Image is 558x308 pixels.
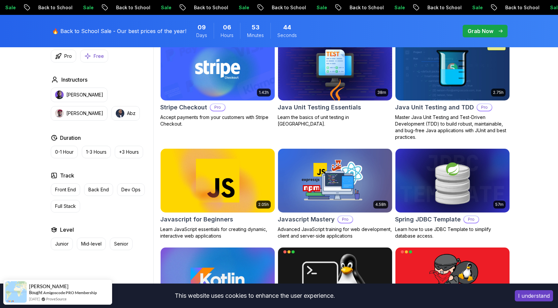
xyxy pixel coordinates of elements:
[160,103,207,112] h2: Stripe Checkout
[388,4,409,11] p: Sale
[55,186,76,193] p: Front End
[82,146,111,158] button: 1-3 Hours
[117,183,145,196] button: Dev Ops
[55,203,76,210] p: Full Stack
[198,23,206,32] span: 9 Days
[88,186,109,193] p: Back End
[277,32,297,39] span: Seconds
[160,226,275,239] p: Learn JavaScript essentials for creating dynamic, interactive web applications
[259,90,269,95] p: 1.42h
[210,104,225,111] p: Pro
[395,36,510,100] img: Java Unit Testing and TDD card
[278,226,392,239] p: Advanced JavaScript training for web development, client and server-side applications
[110,238,133,250] button: Senior
[232,4,254,11] p: Sale
[278,149,392,213] img: Javascript Mastery card
[495,202,504,207] p: 57m
[51,238,73,250] button: Junior
[278,36,392,127] a: Java Unit Testing Essentials card38mJava Unit Testing EssentialsLearn the basics of unit testing ...
[5,289,505,303] div: This website uses cookies to enhance the user experience.
[60,134,81,142] h2: Duration
[278,36,392,100] img: Java Unit Testing Essentials card
[196,32,207,39] span: Days
[515,290,553,301] button: Accept cookies
[29,296,40,302] span: [DATE]
[499,4,544,11] p: Back to School
[375,202,386,207] p: 4.58h
[395,36,510,140] a: Java Unit Testing and TDD card2.75hNEWJava Unit Testing and TDDProMaster Java Unit Testing and Te...
[343,4,388,11] p: Back to School
[395,148,510,240] a: Spring JDBC Template card57mSpring JDBC TemplateProLearn how to use JDBC Template to simplify dat...
[61,76,87,84] h2: Instructors
[51,146,78,158] button: 0-1 Hour
[161,149,275,213] img: Javascript for Beginners card
[155,4,176,11] p: Sale
[66,92,103,98] p: [PERSON_NAME]
[338,216,353,223] p: Pro
[77,238,106,250] button: Mid-level
[84,183,113,196] button: Back End
[46,296,67,302] a: ProveSource
[247,32,264,39] span: Minutes
[252,23,260,32] span: 53 Minutes
[43,290,97,295] a: Amigoscode PRO Membership
[278,215,335,224] h2: Javascript Mastery
[395,226,510,239] p: Learn how to use JDBC Template to simplify database access.
[161,36,275,100] img: Stripe Checkout card
[395,149,510,213] img: Spring JDBC Template card
[32,4,77,11] p: Back to School
[477,104,492,111] p: Pro
[160,36,275,127] a: Stripe Checkout card1.42hStripe CheckoutProAccept payments from your customers with Stripe Checkout.
[188,4,232,11] p: Back to School
[127,110,136,117] p: Abz
[86,149,107,155] p: 1-3 Hours
[115,146,143,158] button: +3 Hours
[66,110,103,117] p: [PERSON_NAME]
[421,4,466,11] p: Back to School
[466,4,487,11] p: Sale
[395,114,510,140] p: Master Java Unit Testing and Test-Driven Development (TDD) to build robust, maintainable, and bug...
[395,215,461,224] h2: Spring JDBC Template
[221,32,233,39] span: Hours
[29,290,43,295] span: Bought
[51,50,76,62] button: Pro
[468,27,493,35] p: Grab Now
[60,172,74,179] h2: Track
[51,88,108,102] button: instructor img[PERSON_NAME]
[94,53,104,59] p: Free
[5,281,27,303] img: provesource social proof notification image
[377,90,386,95] p: 38m
[29,284,69,289] span: [PERSON_NAME]
[55,109,64,118] img: instructor img
[278,148,392,240] a: Javascript Mastery card4.58hJavascript MasteryProAdvanced JavaScript training for web development...
[119,149,139,155] p: +3 Hours
[160,114,275,127] p: Accept payments from your customers with Stripe Checkout.
[51,106,108,121] button: instructor img[PERSON_NAME]
[160,148,275,240] a: Javascript for Beginners card2.05hJavascript for BeginnersLearn JavaScript essentials for creatin...
[55,91,64,99] img: instructor img
[81,241,102,247] p: Mid-level
[80,50,108,62] button: Free
[60,226,74,234] h2: Level
[51,200,80,212] button: Full Stack
[110,4,155,11] p: Back to School
[55,149,74,155] p: 0-1 Hour
[116,109,124,118] img: instructor img
[160,215,233,224] h2: Javascript for Beginners
[111,106,140,121] button: instructor imgAbz
[265,4,310,11] p: Back to School
[77,4,98,11] p: Sale
[223,23,231,32] span: 6 Hours
[258,202,269,207] p: 2.05h
[278,103,361,112] h2: Java Unit Testing Essentials
[278,114,392,127] p: Learn the basics of unit testing in [GEOGRAPHIC_DATA].
[395,103,474,112] h2: Java Unit Testing and TDD
[55,241,69,247] p: Junior
[64,53,72,59] p: Pro
[52,27,186,35] p: 🔥 Back to School Sale - Our best prices of the year!
[464,216,479,223] p: Pro
[493,90,504,95] p: 2.75h
[121,186,140,193] p: Dev Ops
[114,241,128,247] p: Senior
[51,183,80,196] button: Front End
